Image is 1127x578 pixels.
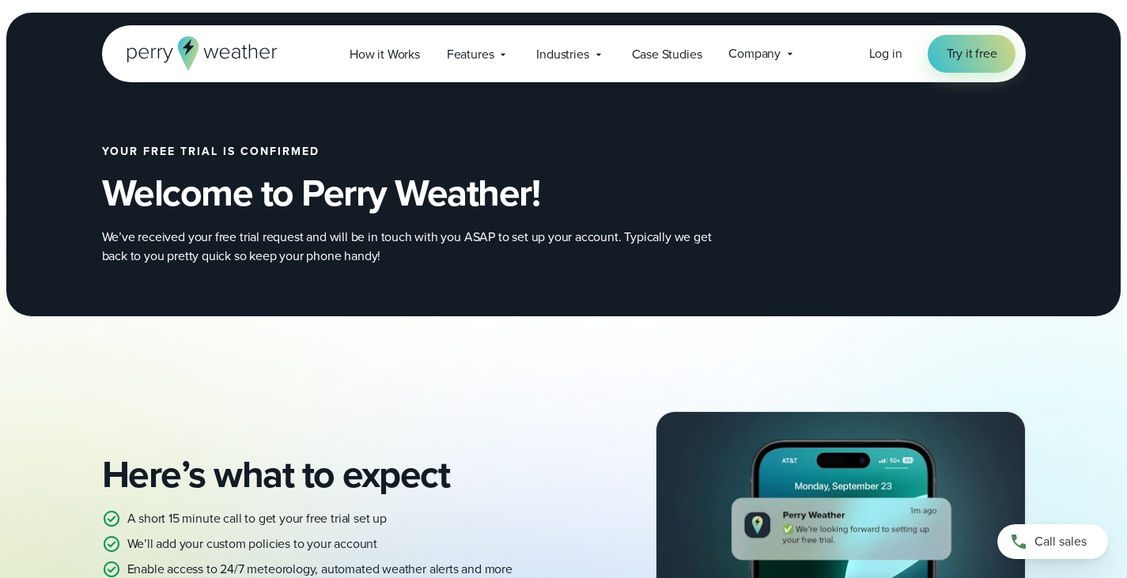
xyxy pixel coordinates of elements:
[728,44,781,63] span: Company
[869,44,902,62] span: Log in
[102,145,789,158] h2: Your free trial is confirmed
[350,45,420,64] span: How it Works
[618,38,716,70] a: Case Studies
[127,509,387,528] p: A short 15 minute call to get your free trial set up
[997,524,1108,559] a: Call sales
[447,45,494,64] span: Features
[336,38,433,70] a: How it Works
[102,228,735,266] p: We’ve received your free trial request and will be in touch with you ASAP to set up your account....
[869,44,902,63] a: Log in
[1034,532,1087,551] span: Call sales
[947,44,997,63] span: Try it free
[127,535,378,553] p: We’ll add your custom policies to your account
[928,35,1016,73] a: Try it free
[102,452,551,497] h2: Here’s what to expect
[102,171,789,215] h2: Welcome to Perry Weather!
[632,45,702,64] span: Case Studies
[536,45,588,64] span: Industries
